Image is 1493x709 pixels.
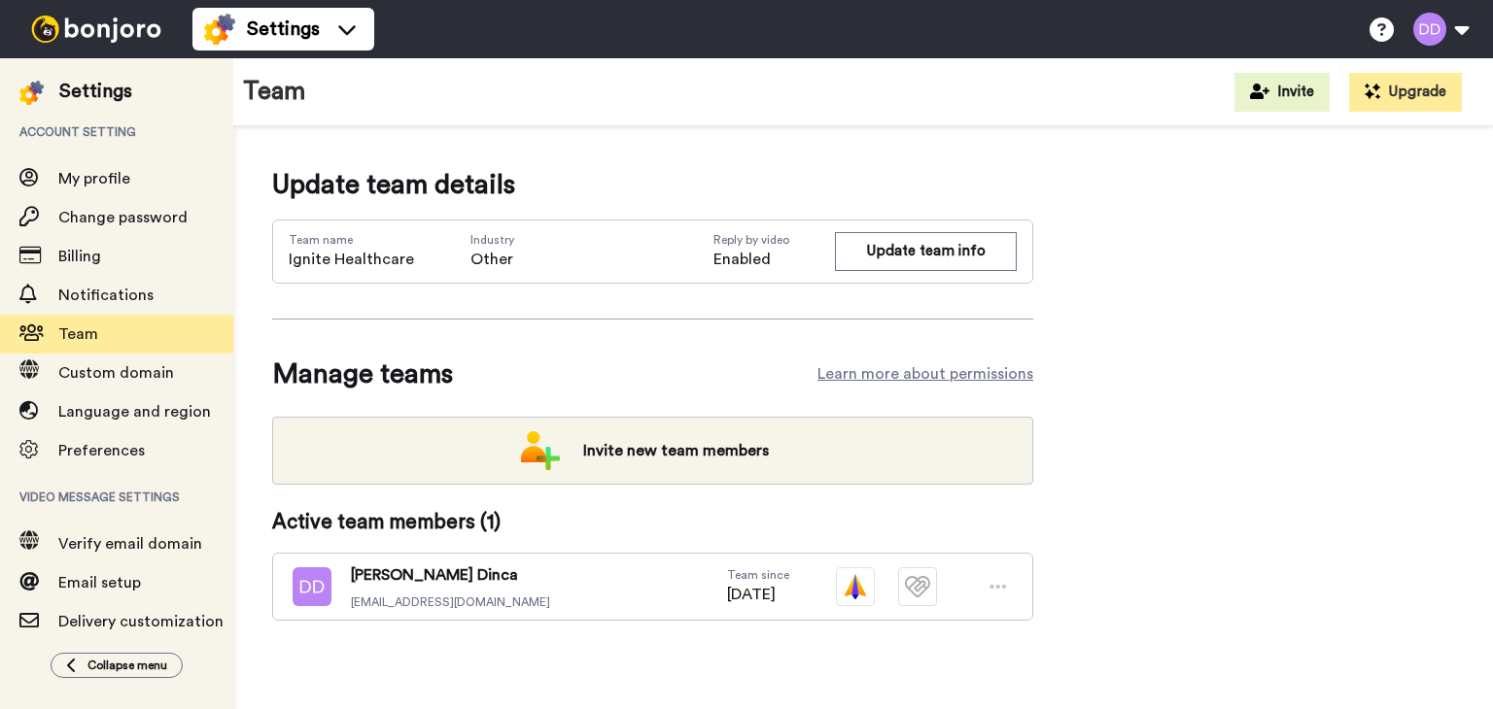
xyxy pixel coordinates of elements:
span: Manage teams [272,354,453,393]
span: Enabled [713,248,835,271]
span: Invite new team members [568,431,784,470]
button: Invite [1234,73,1330,112]
span: Language and region [58,404,211,420]
span: Billing [58,249,101,264]
span: My profile [58,171,130,186]
button: Update team info [835,232,1017,270]
button: Collapse menu [51,653,183,678]
span: Industry [470,232,514,248]
span: Collapse menu [87,658,167,673]
span: [PERSON_NAME] Dinca [351,563,550,587]
a: Learn more about permissions [817,362,1033,386]
span: Verify email domain [58,536,202,552]
span: Change password [58,210,188,225]
img: vm-color.svg [836,567,875,606]
img: tm-plain.svg [898,567,937,606]
span: Settings [247,16,320,43]
h1: Team [243,78,306,106]
img: settings-colored.svg [204,14,235,45]
span: Preferences [58,443,145,458]
span: Update team details [272,165,1033,204]
span: Reply by video [713,232,835,248]
img: add-team.png [521,431,560,470]
img: bj-logo-header-white.svg [23,16,169,43]
span: [DATE] [727,583,789,606]
img: settings-colored.svg [19,81,44,105]
button: Upgrade [1349,73,1462,112]
span: Custom domain [58,365,174,381]
span: Notifications [58,287,154,303]
span: Ignite Healthcare [289,248,414,271]
img: dd.png [293,567,331,606]
span: Active team members ( 1 ) [272,508,501,537]
span: Other [470,248,514,271]
span: Email setup [58,575,141,591]
span: Team name [289,232,414,248]
span: Delivery customization [58,614,224,629]
div: Settings [59,78,132,105]
span: Team since [727,567,789,583]
span: [EMAIL_ADDRESS][DOMAIN_NAME] [351,594,550,610]
span: Team [58,326,98,342]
